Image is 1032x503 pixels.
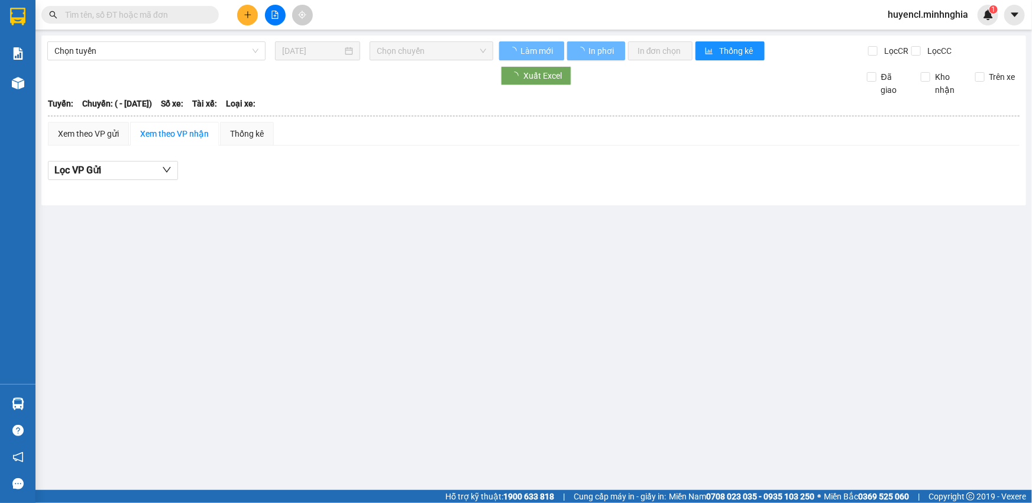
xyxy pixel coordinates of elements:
[12,452,24,463] span: notification
[501,66,571,85] button: Xuất Excel
[695,41,765,60] button: bar-chartThống kê
[12,398,24,410] img: warehouse-icon
[983,9,994,20] img: icon-new-feature
[161,97,183,110] span: Số xe:
[48,161,178,180] button: Lọc VP Gửi
[509,47,519,55] span: loading
[10,8,25,25] img: logo-vxr
[991,5,995,14] span: 1
[499,41,564,60] button: Làm mới
[48,99,73,108] b: Tuyến:
[563,490,565,503] span: |
[237,5,258,25] button: plus
[705,47,715,56] span: bar-chart
[244,11,252,19] span: plus
[1004,5,1025,25] button: caret-down
[966,492,975,501] span: copyright
[989,5,998,14] sup: 1
[82,97,152,110] span: Chuyến: ( - [DATE])
[292,5,313,25] button: aim
[298,11,306,19] span: aim
[271,11,279,19] span: file-add
[1010,9,1020,20] span: caret-down
[930,70,966,96] span: Kho nhận
[162,165,172,175] span: down
[58,127,119,140] div: Xem theo VP gửi
[706,492,814,501] strong: 0708 023 035 - 0935 103 250
[824,490,909,503] span: Miền Bắc
[282,44,342,57] input: 12/10/2025
[876,70,912,96] span: Đã giao
[858,492,909,501] strong: 0369 525 060
[230,127,264,140] div: Thống kê
[265,5,286,25] button: file-add
[918,490,920,503] span: |
[879,44,910,57] span: Lọc CR
[12,47,24,60] img: solution-icon
[567,41,625,60] button: In phơi
[520,44,555,57] span: Làm mới
[12,77,24,89] img: warehouse-icon
[923,44,953,57] span: Lọc CC
[377,42,486,60] span: Chọn chuyến
[577,47,587,55] span: loading
[54,42,258,60] span: Chọn tuyến
[503,492,554,501] strong: 1900 633 818
[192,97,217,110] span: Tài xế:
[720,44,755,57] span: Thống kê
[12,425,24,436] span: question-circle
[12,478,24,489] span: message
[985,70,1020,83] span: Trên xe
[628,41,693,60] button: In đơn chọn
[445,490,554,503] span: Hỗ trợ kỹ thuật:
[878,7,978,22] span: huyencl.minhnghia
[140,127,209,140] div: Xem theo VP nhận
[226,97,255,110] span: Loại xe:
[54,163,101,178] span: Lọc VP Gửi
[588,44,616,57] span: In phơi
[669,490,814,503] span: Miền Nam
[817,494,821,499] span: ⚪️
[574,490,666,503] span: Cung cấp máy in - giấy in:
[49,11,57,19] span: search
[65,8,205,21] input: Tìm tên, số ĐT hoặc mã đơn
